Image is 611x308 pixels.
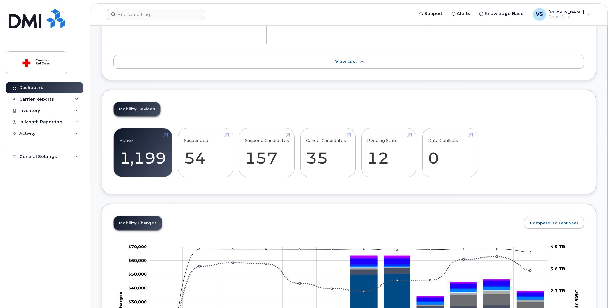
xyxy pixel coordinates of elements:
[128,299,147,304] tspan: $30,000
[550,288,565,293] tspan: 2.7 TB
[114,102,160,116] a: Mobility Devices
[524,217,584,229] button: Compare To Last Year
[128,272,147,277] tspan: $50,000
[184,132,227,174] a: Suspended 54
[536,11,543,18] span: VS
[414,7,447,20] a: Support
[120,132,166,174] a: Active 1,199
[550,266,565,271] tspan: 3.6 TB
[548,14,584,20] span: Read Only
[128,285,147,290] tspan: $40,000
[128,285,147,290] g: $0
[114,216,162,230] a: Mobility Charges
[475,7,528,20] a: Knowledge Base
[245,132,289,174] a: Suspend Candidates 157
[367,132,410,174] a: Pending Status 12
[457,11,470,17] span: Alerts
[424,11,442,17] span: Support
[447,7,475,20] a: Alerts
[107,9,204,20] input: Find something...
[335,59,358,64] span: View Less
[128,244,147,249] g: $0
[548,9,584,14] span: [PERSON_NAME]
[128,258,147,263] g: $0
[529,8,596,21] div: Vitalie Sclifos
[550,244,565,249] tspan: 4.5 TB
[128,272,147,277] g: $0
[485,11,523,17] span: Knowledge Base
[128,299,147,304] g: $0
[128,244,147,249] tspan: $70,000
[306,132,349,174] a: Cancel Candidates 35
[428,132,471,174] a: Data Conflicts 0
[530,220,579,226] span: Compare To Last Year
[128,258,147,263] tspan: $60,000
